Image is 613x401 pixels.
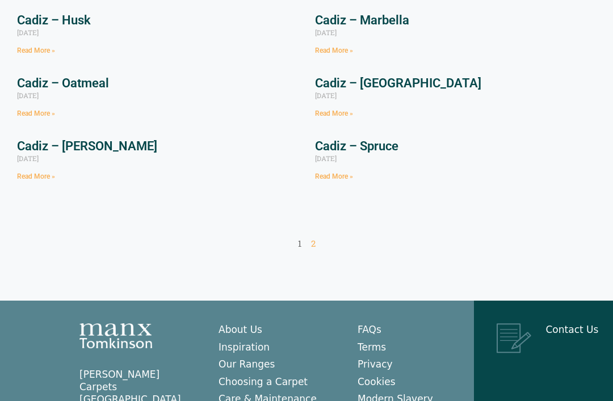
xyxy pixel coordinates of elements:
a: Read more about Cadiz – Playa [315,109,353,117]
a: Choosing a Carpet [219,376,308,387]
a: Cadiz – Oatmeal [17,76,109,90]
span: [DATE] [17,91,39,100]
span: 1 [298,238,301,249]
a: Our Ranges [219,358,275,370]
a: Terms [358,341,386,353]
a: FAQs [358,324,381,335]
a: Read more about Cadiz – Marbella [315,47,353,54]
a: Read more about Cadiz – Rowan [17,172,55,180]
a: Contact Us [546,324,599,335]
a: Cadiz – Spruce [315,139,398,153]
a: Read more about Cadiz – Husk [17,47,55,54]
a: About Us [219,324,262,335]
a: Read more about Cadiz – Spruce [315,172,353,180]
a: Cookies [358,376,396,387]
a: Cadiz – [GEOGRAPHIC_DATA] [315,76,481,90]
span: [DATE] [315,154,337,163]
img: Manx Tomkinson Logo [79,323,152,348]
span: [DATE] [315,28,337,37]
a: Privacy [358,358,393,370]
a: Cadiz – Marbella [315,13,409,27]
nav: Pagination [17,238,596,250]
span: [DATE] [17,28,39,37]
a: Cadiz – [PERSON_NAME] [17,139,157,153]
a: 2 [311,238,316,249]
span: [DATE] [17,154,39,163]
a: Read more about Cadiz – Oatmeal [17,109,55,117]
span: [DATE] [315,91,337,100]
a: Inspiration [219,341,270,353]
a: Cadiz – Husk [17,13,91,27]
